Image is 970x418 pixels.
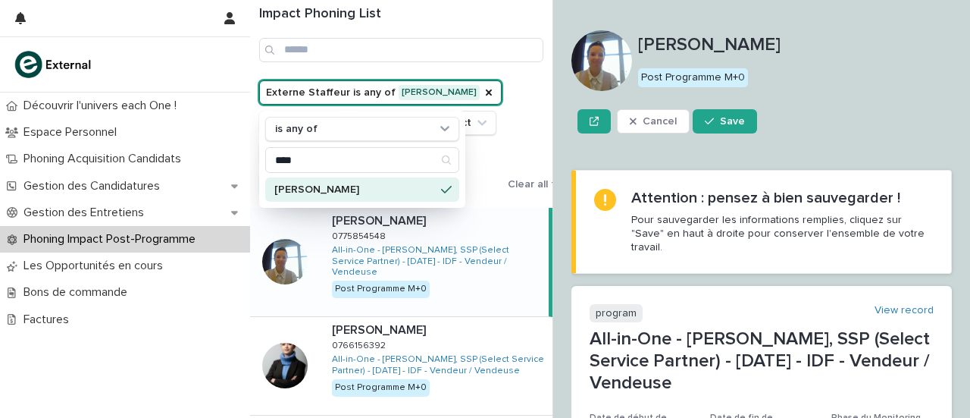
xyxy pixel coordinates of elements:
[643,116,677,127] span: Cancel
[17,99,189,113] p: Découvrir l'univers each One !
[17,179,172,193] p: Gestion des Candidatures
[631,213,933,255] p: Pour sauvegarder les informations remplies, cliquez sur "Save" en haut à droite pour conserver l'...
[332,354,546,376] a: All-in-One - [PERSON_NAME], SSP (Select Service Partner) - [DATE] - IDF - Vendeur / Vendeuse
[590,328,934,394] p: All-in-One - [PERSON_NAME], SSP (Select Service Partner) - [DATE] - IDF - Vendeur / Vendeuse
[332,379,430,396] div: Post Programme M+0
[259,6,543,23] h1: Impact Phoning List
[17,232,208,247] p: Phoning Impact Post-Programme
[17,285,139,300] p: Bons de commande
[259,80,502,105] button: Externe Staffeur
[590,304,643,323] p: program
[17,206,156,220] p: Gestion des Entretiens
[266,148,458,172] input: Search
[17,259,175,273] p: Les Opportunités en cours
[332,320,429,338] p: [PERSON_NAME]
[332,338,389,351] p: 0766156392
[250,208,552,317] a: [PERSON_NAME][PERSON_NAME] 07758545480775854548 All-in-One - [PERSON_NAME], SSP (Select Service P...
[875,304,934,317] a: View record
[638,68,748,87] div: Post Programme M+0
[638,34,952,56] p: [PERSON_NAME]
[259,38,543,62] input: Search
[12,49,95,80] img: bc51vvfgR2QLHU84CWIQ
[617,109,690,134] button: Cancel
[274,184,435,195] p: [PERSON_NAME]
[332,281,430,297] div: Post Programme M+0
[250,317,552,416] a: [PERSON_NAME][PERSON_NAME] 07661563920766156392 All-in-One - [PERSON_NAME], SSP (Select Service P...
[332,245,543,278] a: All-in-One - [PERSON_NAME], SSP (Select Service Partner) - [DATE] - IDF - Vendeur / Vendeuse
[508,179,580,190] span: Clear all filters
[17,313,81,327] p: Factures
[693,109,757,134] button: Save
[332,211,429,228] p: [PERSON_NAME]
[17,125,129,140] p: Espace Personnel
[17,152,193,166] p: Phoning Acquisition Candidats
[502,173,580,196] button: Clear all filters
[332,228,389,242] p: 0775854548
[720,116,745,127] span: Save
[275,123,318,136] p: is any of
[265,147,459,173] div: Search
[631,189,900,207] h2: Attention : pensez à bien sauvegarder !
